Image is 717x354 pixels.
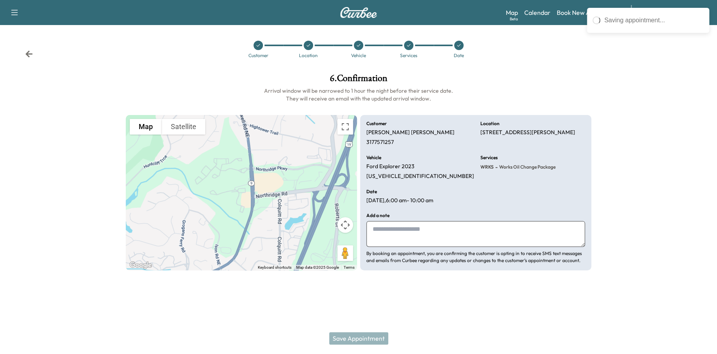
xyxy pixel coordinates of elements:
h6: Services [480,155,498,160]
div: Date [454,53,464,58]
span: WRKS [480,164,494,170]
div: Back [25,50,33,58]
img: Google [128,260,154,270]
div: Beta [510,16,518,22]
a: MapBeta [506,8,518,17]
a: Book New Appointment [557,8,623,17]
a: Terms (opens in new tab) [344,265,355,270]
div: Vehicle [351,53,366,58]
p: By booking an appointment, you are confirming the customer is opting in to receive SMS text messa... [366,250,585,264]
a: Calendar [524,8,550,17]
span: Map data ©2025 Google [296,265,339,270]
span: Works Oil Change Package [498,164,556,170]
p: [DATE] , 6:00 am - 10:00 am [366,197,433,204]
p: 3177571257 [366,139,394,146]
div: Location [299,53,318,58]
a: Open this area in Google Maps (opens a new window) [128,260,154,270]
h6: Customer [366,121,387,126]
button: Toggle fullscreen view [337,119,353,135]
button: Keyboard shortcuts [258,265,292,270]
button: Map camera controls [337,217,353,233]
h6: Add a note [366,213,389,218]
button: Drag Pegman onto the map to open Street View [337,245,353,261]
h1: 6 . Confirmation [126,74,591,87]
p: [STREET_ADDRESS][PERSON_NAME] [480,129,575,136]
button: Show street map [130,119,162,135]
p: [PERSON_NAME] [PERSON_NAME] [366,129,454,136]
p: [US_VEHICLE_IDENTIFICATION_NUMBER] [366,173,474,180]
h6: Vehicle [366,155,381,160]
div: Services [400,53,417,58]
button: Show satellite imagery [162,119,205,135]
img: Curbee Logo [340,7,377,18]
div: Customer [248,53,268,58]
span: - [494,163,498,171]
h6: Location [480,121,500,126]
p: Ford Explorer 2023 [366,163,415,170]
div: Saving appointment... [604,16,704,25]
h6: Date [366,189,377,194]
h6: Arrival window will be narrowed to 1 hour the night before their service date. They will receive ... [126,87,591,102]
